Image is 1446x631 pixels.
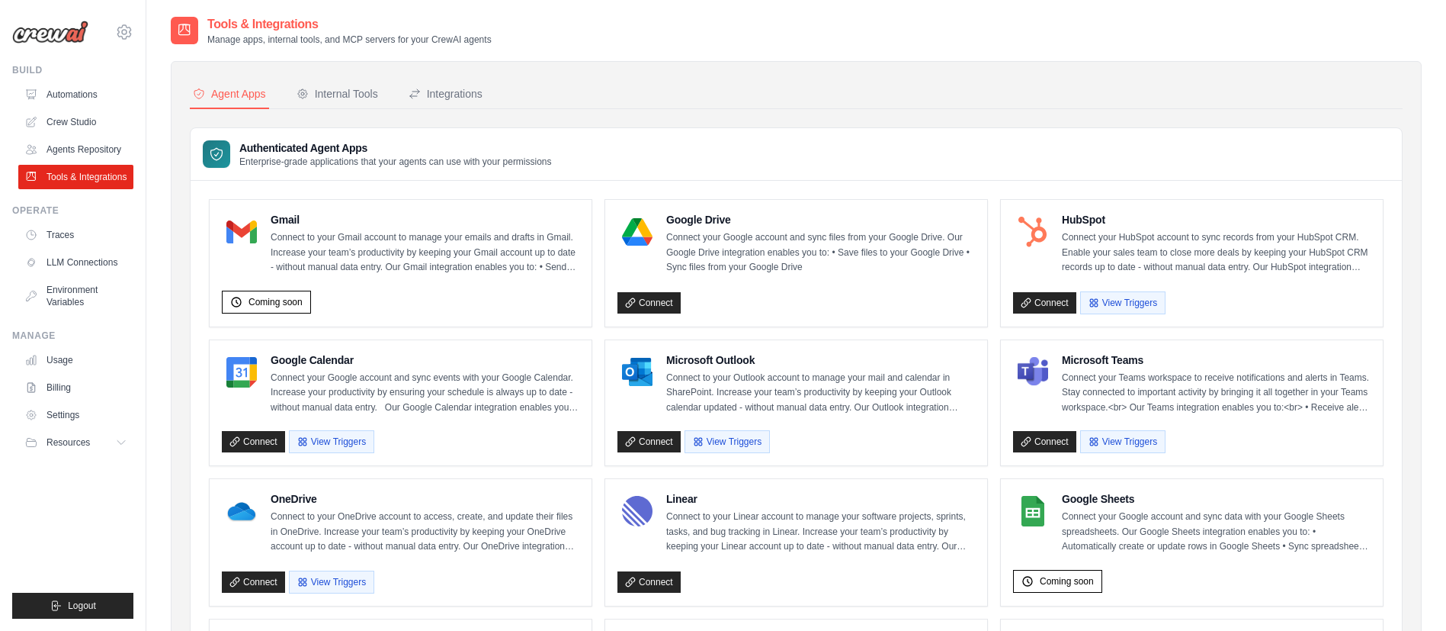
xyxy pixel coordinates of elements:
p: Connect to your Outlook account to manage your mail and calendar in SharePoint. Increase your tea... [666,371,975,416]
button: View Triggers [1080,291,1165,314]
div: Agent Apps [193,86,266,101]
a: Connect [617,292,681,314]
span: Coming soon [1040,575,1094,588]
p: Connect your Google account and sync data with your Google Sheets spreadsheets. Our Google Sheets... [1062,510,1371,555]
p: Connect your Google account and sync events with your Google Calendar. Increase your productivity... [271,371,579,416]
button: Agent Apps [190,80,269,109]
img: Google Sheets Logo [1018,496,1048,526]
a: Connect [617,571,681,593]
p: Connect to your OneDrive account to access, create, and update their files in OneDrive. Increase ... [271,510,579,555]
img: Google Calendar Logo [226,357,257,388]
p: Connect your Teams workspace to receive notifications and alerts in Teams. Stay connected to impo... [1062,371,1371,416]
a: Connect [1013,431,1076,452]
button: Internal Tools [293,80,381,109]
span: Resources [46,436,90,449]
a: Crew Studio [18,110,133,134]
h4: Google Sheets [1062,491,1371,507]
h4: Linear [666,491,975,507]
a: Connect [617,431,681,452]
button: View Triggers [1080,430,1165,453]
div: Manage [12,330,133,342]
a: LLM Connections [18,250,133,275]
h4: Microsoft Outlook [666,353,975,368]
img: HubSpot Logo [1018,217,1048,247]
button: Logout [12,593,133,619]
a: Agents Repository [18,137,133,162]
img: OneDrive Logo [226,496,257,526]
iframe: Chat Widget [1370,558,1446,631]
p: Connect to your Gmail account to manage your emails and drafts in Gmail. Increase your team’s pro... [271,230,579,275]
a: Connect [222,431,285,452]
a: Usage [18,348,133,372]
h4: Google Drive [666,212,975,227]
h4: Gmail [271,212,579,227]
a: Tools & Integrations [18,165,133,189]
p: Connect your Google account and sync files from your Google Drive. Our Google Drive integration e... [666,230,975,275]
div: Integrations [409,86,483,101]
button: Integrations [406,80,486,109]
h4: Microsoft Teams [1062,353,1371,368]
a: Traces [18,223,133,247]
a: Billing [18,375,133,400]
div: Operate [12,204,133,217]
img: Google Drive Logo [622,217,652,247]
button: View Triggers [685,430,770,453]
img: Microsoft Teams Logo [1018,357,1048,388]
p: Connect your HubSpot account to sync records from your HubSpot CRM. Enable your sales team to clo... [1062,230,1371,275]
a: Settings [18,403,133,427]
span: Logout [68,600,96,612]
div: Internal Tools [297,86,378,101]
span: Coming soon [248,296,303,308]
h3: Authenticated Agent Apps [239,140,552,156]
h2: Tools & Integrations [207,15,492,34]
p: Connect to your Linear account to manage your software projects, sprints, tasks, and bug tracking... [666,510,975,555]
button: View Triggers [289,571,374,594]
img: Microsoft Outlook Logo [622,357,652,388]
a: Automations [18,82,133,107]
button: View Triggers [289,430,374,453]
a: Connect [1013,292,1076,314]
a: Environment Variables [18,278,133,314]
h4: OneDrive [271,491,579,507]
div: Build [12,64,133,76]
img: Linear Logo [622,496,652,526]
p: Manage apps, internal tools, and MCP servers for your CrewAI agents [207,34,492,46]
h4: Google Calendar [271,353,579,368]
h4: HubSpot [1062,212,1371,227]
img: Logo [12,21,88,43]
a: Connect [222,571,285,593]
p: Enterprise-grade applications that your agents can use with your permissions [239,156,552,168]
img: Gmail Logo [226,217,257,247]
button: Resources [18,430,133,455]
